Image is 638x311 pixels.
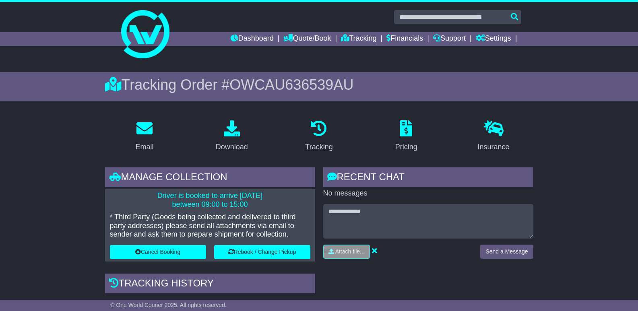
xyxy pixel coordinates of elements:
a: Tracking [300,117,338,155]
a: Insurance [473,117,515,155]
span: OWCAU636539AU [229,76,353,93]
span: © One World Courier 2025. All rights reserved. [110,302,227,308]
div: Tracking history [105,274,315,295]
div: Tracking [305,142,332,152]
div: [DATE] 17:00 (GMT +10) [202,299,283,308]
a: Tracking [341,32,376,46]
a: Pricing [390,117,423,155]
button: Send a Message [480,245,533,259]
div: Email [135,142,153,152]
div: Manage collection [105,167,315,189]
button: Rebook / Change Pickup [214,245,310,259]
a: Quote/Book [283,32,331,46]
a: Support [433,32,466,46]
p: Driver is booked to arrive [DATE] between 09:00 to 15:00 [110,192,310,209]
div: Estimated Delivery - [105,299,315,308]
button: Cancel Booking [110,245,206,259]
div: Download [216,142,248,152]
a: Financials [386,32,423,46]
a: Download [211,117,253,155]
div: Insurance [478,142,510,152]
a: Settings [476,32,511,46]
p: No messages [323,189,533,198]
div: Tracking Order # [105,76,533,93]
a: Dashboard [231,32,274,46]
div: RECENT CHAT [323,167,533,189]
div: Pricing [395,142,417,152]
p: * Third Party (Goods being collected and delivered to third party addresses) please send all atta... [110,213,310,239]
a: Email [130,117,159,155]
